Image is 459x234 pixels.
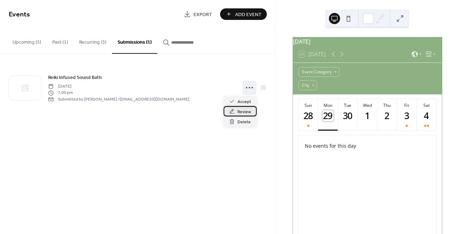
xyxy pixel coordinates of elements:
[358,99,377,131] button: Wed1
[48,73,102,81] a: Reiki Infused Sound Bath
[299,138,435,154] div: No events for this day
[397,99,416,131] button: Fri3
[7,28,47,53] button: Upcoming (5)
[322,110,334,122] div: 29
[238,108,251,116] span: Review
[112,28,157,54] button: Submissions (1)
[238,118,251,126] span: Delete
[320,102,336,108] div: Mon
[401,110,413,122] div: 3
[419,102,434,108] div: Sat
[220,8,267,20] button: Add Event
[421,110,432,122] div: 4
[194,11,212,18] span: Export
[362,110,373,122] div: 1
[299,99,318,131] button: Sun28
[340,102,355,108] div: Tue
[238,98,251,105] span: Accept
[235,11,262,18] span: Add Event
[179,8,217,20] a: Export
[48,96,189,102] span: Submitted by [PERSON_NAME] / [EMAIL_ADDRESS][DOMAIN_NAME]
[379,102,395,108] div: Thu
[399,102,414,108] div: Fri
[360,102,375,108] div: Wed
[338,99,358,131] button: Tue30
[377,99,397,131] button: Thu2
[74,28,112,53] button: Recurring (3)
[342,110,354,122] div: 30
[48,74,102,81] span: Reiki Infused Sound Bath
[417,99,436,131] button: Sat4
[48,90,189,96] span: 7:00 pm
[9,8,30,21] span: Events
[382,110,393,122] div: 2
[293,37,442,46] div: [DATE]
[48,83,189,90] span: [DATE]
[318,99,338,131] button: Mon29
[47,28,74,53] button: Past (1)
[301,102,316,108] div: Sun
[303,110,314,122] div: 28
